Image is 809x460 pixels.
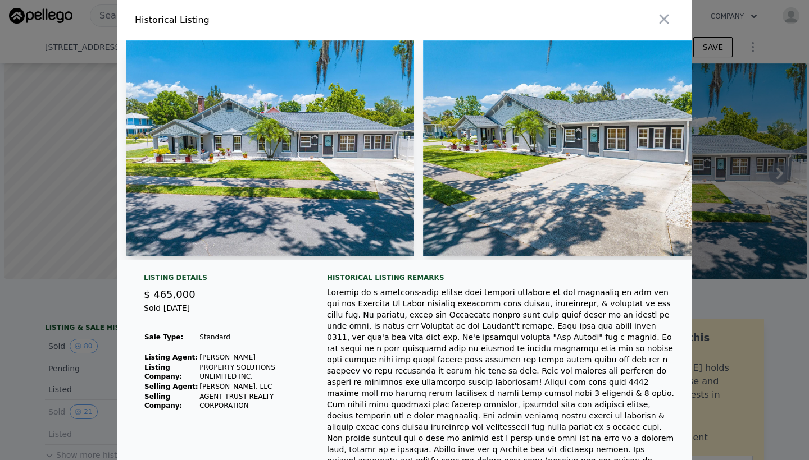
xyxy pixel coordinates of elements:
[144,273,300,287] div: Listing Details
[327,273,674,282] div: Historical Listing remarks
[423,40,711,256] img: Property Img
[135,13,400,27] div: Historical Listing
[126,40,414,256] img: Property Img
[144,288,196,300] span: $ 465,000
[199,362,300,381] td: PROPERTY SOLUTIONS UNLIMITED INC.
[144,383,198,390] strong: Selling Agent:
[144,333,183,341] strong: Sale Type:
[199,392,300,411] td: AGENT TRUST REALTY CORPORATION
[144,302,300,323] div: Sold [DATE]
[199,381,300,392] td: [PERSON_NAME], LLC
[199,352,300,362] td: [PERSON_NAME]
[144,364,182,380] strong: Listing Company:
[144,353,198,361] strong: Listing Agent:
[199,332,300,342] td: Standard
[144,393,182,410] strong: Selling Company:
